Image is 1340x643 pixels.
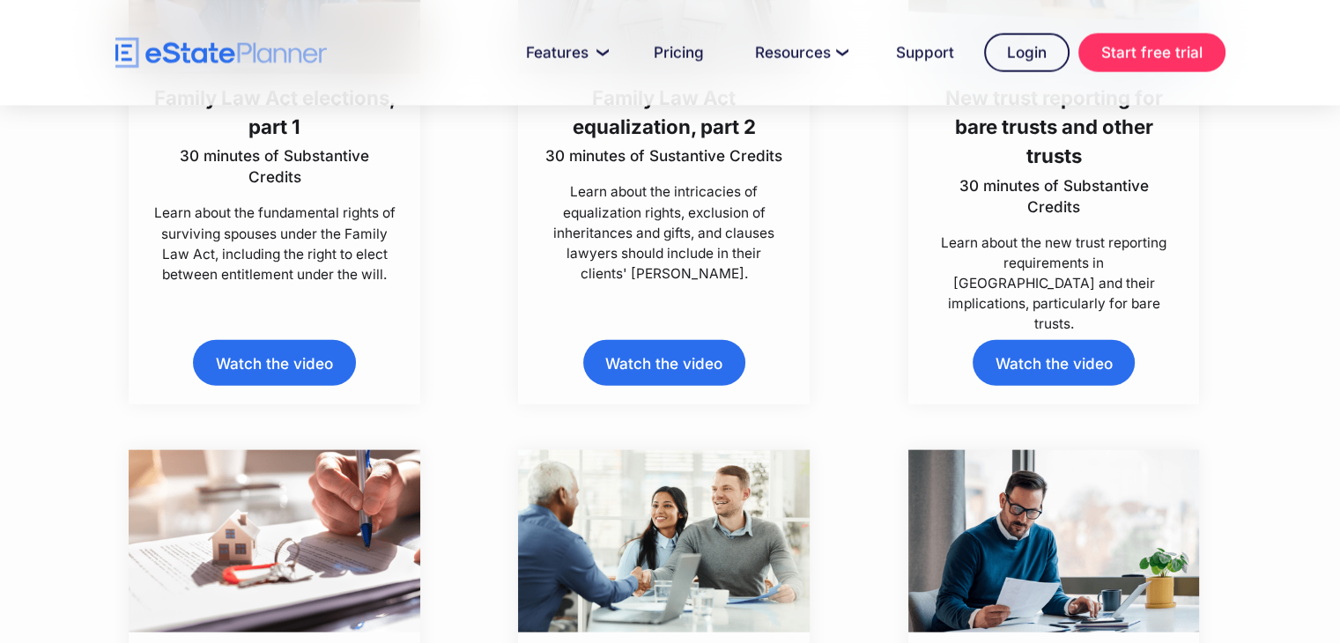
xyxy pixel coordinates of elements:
[543,181,786,284] p: Learn about the intricacies of equalization rights, exclusion of inheritances and gifts, and clau...
[932,233,1175,335] p: Learn about the new trust reporting requirements in [GEOGRAPHIC_DATA] and their implications, par...
[973,340,1135,385] a: Watch the video
[734,35,866,70] a: Resources
[153,145,396,188] p: 30 minutes of Substantive Credits
[153,203,396,285] p: Learn about the fundamental rights of surviving spouses under the Family Law Act, including the r...
[115,38,327,69] a: home
[932,83,1175,171] h3: New trust reporting for bare trusts and other trusts
[932,175,1175,218] p: 30 minutes of Substantive Credits
[505,35,624,70] a: Features
[153,83,396,142] h3: Family Law Act elections, part 1
[583,340,745,385] a: Watch the video
[875,35,975,70] a: Support
[193,340,355,385] a: Watch the video
[543,145,786,166] p: 30 minutes of Sustantive Credits
[984,33,1070,72] a: Login
[543,83,786,142] h3: Family Law Act equalization, part 2
[1078,33,1225,72] a: Start free trial
[633,35,725,70] a: Pricing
